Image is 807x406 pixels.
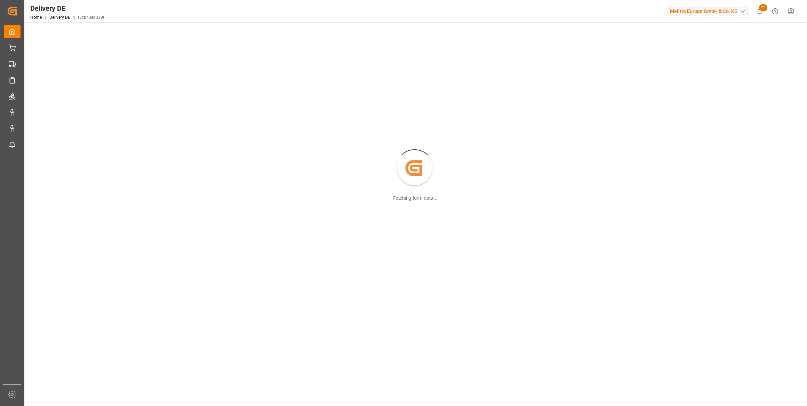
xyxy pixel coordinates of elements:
[667,5,752,18] button: Melitta Europa GmbH & Co. KG
[30,3,104,14] div: Delivery DE
[30,15,42,20] a: Home
[767,3,783,19] button: Help Center
[759,4,767,11] span: 25
[393,194,437,202] div: Fetching form data...
[752,3,767,19] button: show 25 new notifications
[667,6,749,16] div: Melitta Europa GmbH & Co. KG
[49,15,70,20] a: Delivery DE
